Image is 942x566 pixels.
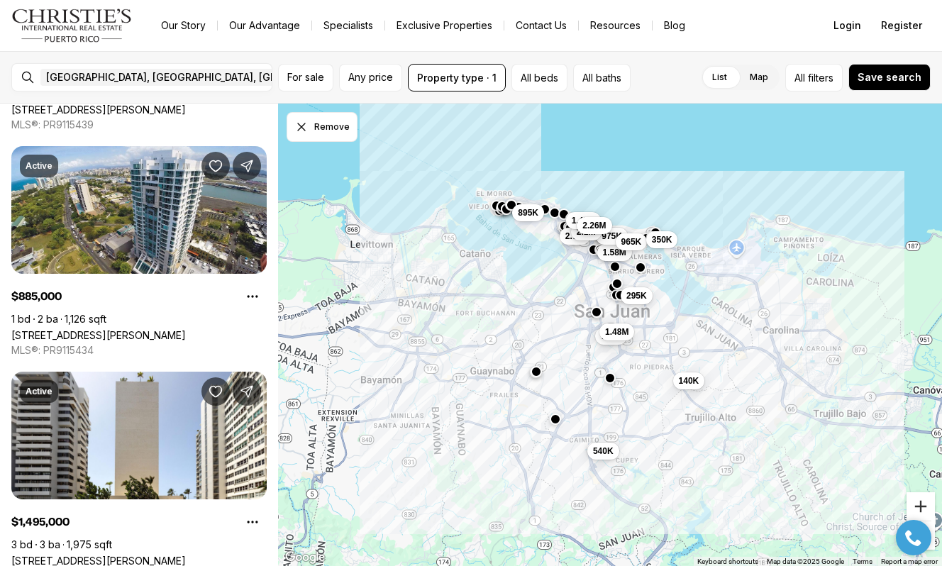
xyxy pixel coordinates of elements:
[701,65,738,90] label: List
[201,152,230,180] button: Save Property: 404 AVE DE LA CONSTITUCION #2008
[339,64,402,91] button: Any price
[646,231,678,248] button: 350K
[46,72,360,83] span: [GEOGRAPHIC_DATA], [GEOGRAPHIC_DATA], [GEOGRAPHIC_DATA]
[577,217,611,234] button: 2.26M
[238,508,267,536] button: Property options
[785,64,843,91] button: Allfilters
[565,231,584,242] span: 2.7M
[26,386,52,397] p: Active
[605,326,628,337] span: 1.48M
[848,64,931,91] button: Save search
[825,11,870,40] button: Login
[385,16,504,35] a: Exclusive Properties
[577,226,596,237] span: 2.1M
[278,64,333,91] button: For sale
[833,20,861,31] span: Login
[853,557,872,565] a: Terms
[26,160,52,172] p: Active
[11,104,186,116] a: 103 DE DIEGO AVENUE #1706, SAN JUAN PR, 00911
[881,20,922,31] span: Register
[518,207,538,218] span: 895K
[287,112,358,142] button: Dismiss drawing
[566,212,601,229] button: 1.45M
[512,204,544,221] button: 895K
[621,287,653,304] button: 295K
[287,72,324,83] span: For sale
[582,220,606,231] span: 2.26M
[312,16,384,35] a: Specialists
[808,70,833,85] span: filters
[587,443,619,460] button: 540K
[150,16,217,35] a: Our Story
[794,70,805,85] span: All
[11,329,186,341] a: 404 AVE DE LA CONSTITUCION #2008, SAN JUAN PR, 00901
[238,282,267,311] button: Property options
[572,215,595,226] span: 1.45M
[11,9,133,43] img: logo
[511,64,567,91] button: All beds
[504,16,578,35] button: Contact Us
[872,11,931,40] button: Register
[218,16,311,35] a: Our Advantage
[579,16,652,35] a: Resources
[573,64,631,91] button: All baths
[596,228,628,245] button: 975K
[679,374,699,386] span: 140K
[673,372,705,389] button: 140K
[560,228,590,245] button: 2.7M
[881,557,938,565] a: Report a map error
[626,290,647,301] span: 295K
[571,223,602,240] button: 2.1M
[621,236,642,248] span: 965K
[601,331,621,342] span: 775K
[348,72,393,83] span: Any price
[599,323,634,340] button: 1.48M
[767,557,844,565] span: Map data ©2025 Google
[602,231,622,242] span: 975K
[907,492,935,521] button: Zoom in
[738,65,780,90] label: Map
[593,445,614,457] span: 540K
[233,377,261,406] button: Share Property
[408,64,506,91] button: Property type · 1
[653,16,697,35] a: Blog
[201,377,230,406] button: Save Property: 1501 ASHFORD AVENUE #9A
[616,233,648,250] button: 965K
[595,328,627,345] button: 775K
[652,234,672,245] span: 350K
[233,152,261,180] button: Share Property
[603,246,626,257] span: 1.58M
[597,243,632,260] button: 1.58M
[858,72,921,83] span: Save search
